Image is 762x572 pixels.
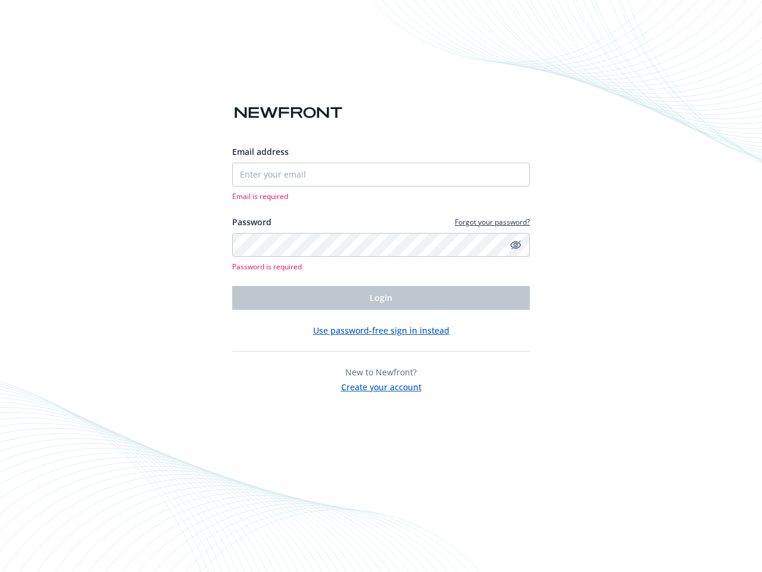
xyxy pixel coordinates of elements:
span: Password is required [232,262,530,272]
span: Email is required [232,191,530,201]
span: Email address [232,146,289,157]
button: Login [232,286,530,310]
a: Forgot your password? [455,217,530,227]
input: Enter your email [232,163,530,186]
button: Create your account [341,378,421,393]
input: Enter your password [232,233,530,257]
a: Hide password [508,238,523,252]
img: Newfront logo [232,102,345,123]
button: Use password-free sign in instead [313,324,449,337]
span: New to Newfront? [345,366,417,378]
label: Password [232,216,271,228]
span: Login [370,292,392,303]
